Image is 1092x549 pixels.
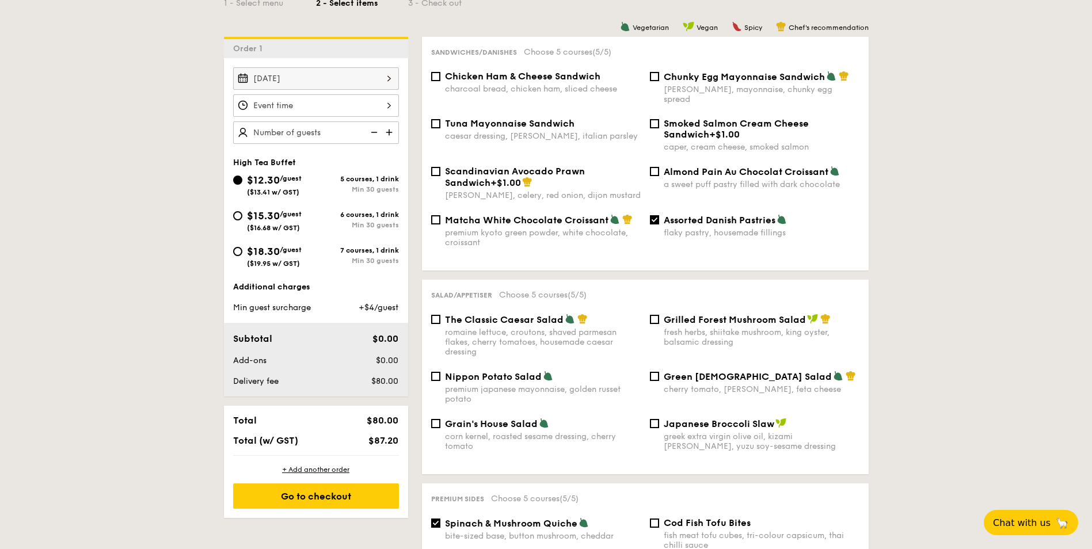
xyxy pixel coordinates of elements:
div: caper, cream cheese, smoked salmon [664,142,859,152]
div: [PERSON_NAME], celery, red onion, dijon mustard [445,190,641,200]
span: +$1.00 [490,177,521,188]
span: Grain's House Salad [445,418,538,429]
span: Vegan [697,24,718,32]
span: ($13.41 w/ GST) [247,188,299,196]
span: Vegetarian [633,24,669,32]
div: romaine lettuce, croutons, shaved parmesan flakes, cherry tomatoes, housemade caesar dressing [445,327,641,357]
input: Event time [233,94,399,117]
span: Chat with us [993,517,1051,528]
input: Japanese Broccoli Slawgreek extra virgin olive oil, kizami [PERSON_NAME], yuzu soy-sesame dressing [650,419,659,428]
input: Matcha White Chocolate Croissantpremium kyoto green powder, white chocolate, croissant [431,215,440,224]
span: 🦙 [1055,516,1069,529]
span: Subtotal [233,333,272,344]
input: Number of guests [233,121,399,144]
input: Chunky Egg Mayonnaise Sandwich[PERSON_NAME], mayonnaise, chunky egg spread [650,72,659,81]
input: Spinach & Mushroom Quichebite-sized base, button mushroom, cheddar [431,518,440,528]
img: icon-add.58712e84.svg [382,121,399,143]
span: +$4/guest [359,303,398,312]
div: corn kernel, roasted sesame dressing, cherry tomato [445,432,641,451]
img: icon-vegetarian.fe4039eb.svg [565,314,575,324]
span: Nippon Potato Salad [445,371,542,382]
div: 7 courses, 1 drink [316,246,399,254]
div: Min 30 guests [316,185,399,193]
span: Total [233,415,257,426]
span: Add-ons [233,356,267,365]
input: Smoked Salmon Cream Cheese Sandwich+$1.00caper, cream cheese, smoked salmon [650,119,659,128]
span: Matcha White Chocolate Croissant [445,215,608,226]
span: Chicken Ham & Cheese Sandwich [445,71,600,82]
div: Min 30 guests [316,257,399,265]
img: icon-vegan.f8ff3823.svg [683,21,694,32]
img: icon-vegan.f8ff3823.svg [807,314,819,324]
span: Order 1 [233,44,267,54]
div: [PERSON_NAME], mayonnaise, chunky egg spread [664,85,859,104]
div: Go to checkout [233,483,399,509]
div: bite-sized base, button mushroom, cheddar [445,531,641,541]
span: Almond Pain Au Chocolat Croissant [664,166,828,177]
span: (5/5) [560,494,579,504]
span: High Tea Buffet [233,158,296,167]
input: $18.30/guest($19.95 w/ GST)7 courses, 1 drinkMin 30 guests [233,247,242,256]
img: icon-chef-hat.a58ddaea.svg [622,214,633,224]
img: icon-chef-hat.a58ddaea.svg [577,314,588,324]
div: cherry tomato, [PERSON_NAME], feta cheese [664,384,859,394]
span: ($16.68 w/ GST) [247,224,300,232]
input: Event date [233,67,399,90]
div: Min 30 guests [316,221,399,229]
input: Grain's House Saladcorn kernel, roasted sesame dressing, cherry tomato [431,419,440,428]
img: icon-chef-hat.a58ddaea.svg [776,21,786,32]
span: Grilled Forest Mushroom Salad [664,314,806,325]
div: charcoal bread, chicken ham, sliced cheese [445,84,641,94]
img: icon-spicy.37a8142b.svg [732,21,742,32]
button: Chat with us🦙 [984,510,1078,535]
div: caesar dressing, [PERSON_NAME], italian parsley [445,131,641,141]
input: Nippon Potato Saladpremium japanese mayonnaise, golden russet potato [431,372,440,381]
span: Chunky Egg Mayonnaise Sandwich [664,71,825,82]
img: icon-chef-hat.a58ddaea.svg [846,371,856,381]
img: icon-reduce.1d2dbef1.svg [364,121,382,143]
input: Grilled Forest Mushroom Saladfresh herbs, shiitake mushroom, king oyster, balsamic dressing [650,315,659,324]
span: /guest [280,174,302,182]
span: Scandinavian Avocado Prawn Sandwich [445,166,585,188]
span: The Classic Caesar Salad [445,314,564,325]
input: Tuna Mayonnaise Sandwichcaesar dressing, [PERSON_NAME], italian parsley [431,119,440,128]
span: $18.30 [247,245,280,258]
img: icon-chef-hat.a58ddaea.svg [522,177,532,187]
span: Spinach & Mushroom Quiche [445,518,577,529]
div: flaky pastry, housemade fillings [664,228,859,238]
span: /guest [280,210,302,218]
span: $80.00 [371,376,398,386]
span: Assorted Danish Pastries [664,215,775,226]
input: Green [DEMOGRAPHIC_DATA] Saladcherry tomato, [PERSON_NAME], feta cheese [650,372,659,381]
span: (5/5) [568,290,587,300]
span: Japanese Broccoli Slaw [664,418,774,429]
span: Sandwiches/Danishes [431,48,517,56]
span: Green [DEMOGRAPHIC_DATA] Salad [664,371,832,382]
img: icon-vegan.f8ff3823.svg [775,418,787,428]
img: icon-vegetarian.fe4039eb.svg [777,214,787,224]
span: Tuna Mayonnaise Sandwich [445,118,574,129]
img: icon-vegetarian.fe4039eb.svg [833,371,843,381]
span: Cod Fish Tofu Bites [664,517,751,528]
input: Almond Pain Au Chocolat Croissanta sweet puff pastry filled with dark chocolate [650,167,659,176]
span: (5/5) [592,47,611,57]
input: $15.30/guest($16.68 w/ GST)6 courses, 1 drinkMin 30 guests [233,211,242,220]
span: Spicy [744,24,762,32]
img: icon-vegetarian.fe4039eb.svg [610,214,620,224]
div: greek extra virgin olive oil, kizami [PERSON_NAME], yuzu soy-sesame dressing [664,432,859,451]
img: icon-chef-hat.a58ddaea.svg [839,71,849,81]
span: /guest [280,246,302,254]
img: icon-vegetarian.fe4039eb.svg [620,21,630,32]
div: premium kyoto green powder, white chocolate, croissant [445,228,641,247]
div: 5 courses, 1 drink [316,175,399,183]
span: ($19.95 w/ GST) [247,260,300,268]
span: Total (w/ GST) [233,435,298,446]
span: $15.30 [247,209,280,222]
input: Chicken Ham & Cheese Sandwichcharcoal bread, chicken ham, sliced cheese [431,72,440,81]
span: Salad/Appetiser [431,291,492,299]
span: Choose 5 courses [491,494,579,504]
span: Choose 5 courses [499,290,587,300]
div: 6 courses, 1 drink [316,211,399,219]
div: Additional charges [233,281,399,293]
span: $80.00 [367,415,398,426]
